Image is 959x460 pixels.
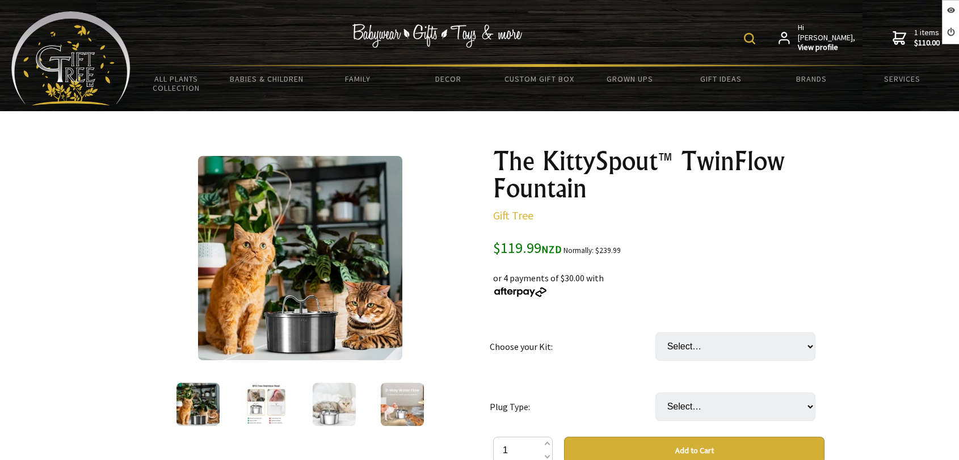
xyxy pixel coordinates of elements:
h1: The KittySpout™ TwinFlow Fountain [493,147,825,202]
img: Afterpay [493,287,548,297]
img: product search [744,33,755,44]
strong: $110.00 [914,38,940,48]
a: Grown Ups [584,67,675,91]
td: Choose your Kit: [490,316,655,377]
a: Decor [403,67,494,91]
a: Gift Tree [493,208,533,222]
a: Custom Gift Box [494,67,584,91]
img: Babyware - Gifts - Toys and more... [11,11,131,105]
a: Hi [PERSON_NAME],View profile [779,23,856,53]
img: The KittySpout™ TwinFlow Fountain [176,383,220,426]
img: Babywear - Gifts - Toys & more [352,24,523,48]
a: Gift Ideas [675,67,766,91]
span: $119.99 [493,238,562,257]
span: Hi [PERSON_NAME], [798,23,856,53]
img: The KittySpout™ TwinFlow Fountain [381,383,424,426]
a: Babies & Children [221,67,312,91]
small: Normally: $239.99 [563,246,621,255]
img: The KittySpout™ TwinFlow Fountain [245,383,288,426]
a: Brands [766,67,857,91]
span: NZD [541,243,562,256]
a: Family [312,67,403,91]
a: 1 items$110.00 [893,23,940,53]
img: The KittySpout™ TwinFlow Fountain [313,383,356,426]
img: The KittySpout™ TwinFlow Fountain [198,156,402,360]
div: or 4 payments of $30.00 with [493,258,825,298]
span: 1 items [914,27,940,48]
strong: View profile [798,43,856,53]
td: Plug Type: [490,377,655,437]
a: Services [857,67,948,91]
a: All Plants Collection [131,67,221,100]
